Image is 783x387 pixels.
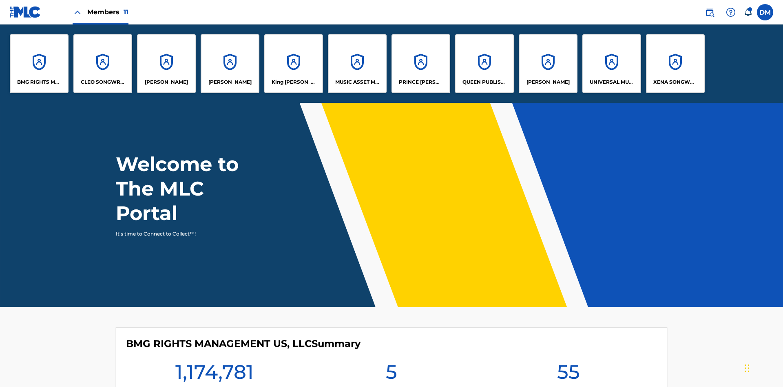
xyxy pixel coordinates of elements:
[582,34,641,93] a: AccountsUNIVERSAL MUSIC PUB GROUP
[723,4,739,20] div: Help
[590,78,634,86] p: UNIVERSAL MUSIC PUB GROUP
[757,4,773,20] div: User Menu
[742,348,783,387] iframe: Chat Widget
[272,78,316,86] p: King McTesterson
[81,78,125,86] p: CLEO SONGWRITER
[73,34,132,93] a: AccountsCLEO SONGWRITER
[73,7,82,17] img: Close
[745,356,750,380] div: Drag
[455,34,514,93] a: AccountsQUEEN PUBLISHA
[519,34,577,93] a: Accounts[PERSON_NAME]
[726,7,736,17] img: help
[264,34,323,93] a: AccountsKing [PERSON_NAME]
[201,34,259,93] a: Accounts[PERSON_NAME]
[328,34,387,93] a: AccountsMUSIC ASSET MANAGEMENT (MAM)
[10,34,69,93] a: AccountsBMG RIGHTS MANAGEMENT US, LLC
[701,4,718,20] a: Public Search
[17,78,62,86] p: BMG RIGHTS MANAGEMENT US, LLC
[126,338,361,350] h4: BMG RIGHTS MANAGEMENT US, LLC
[116,230,257,238] p: It's time to Connect to Collect™!
[335,78,380,86] p: MUSIC ASSET MANAGEMENT (MAM)
[646,34,705,93] a: AccountsXENA SONGWRITER
[124,8,128,16] span: 11
[10,6,41,18] img: MLC Logo
[705,7,714,17] img: search
[137,34,196,93] a: Accounts[PERSON_NAME]
[526,78,570,86] p: RONALD MCTESTERSON
[208,78,252,86] p: EYAMA MCSINGER
[399,78,443,86] p: PRINCE MCTESTERSON
[116,152,268,225] h1: Welcome to The MLC Portal
[462,78,507,86] p: QUEEN PUBLISHA
[87,7,128,17] span: Members
[744,8,752,16] div: Notifications
[653,78,698,86] p: XENA SONGWRITER
[145,78,188,86] p: ELVIS COSTELLO
[391,34,450,93] a: AccountsPRINCE [PERSON_NAME]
